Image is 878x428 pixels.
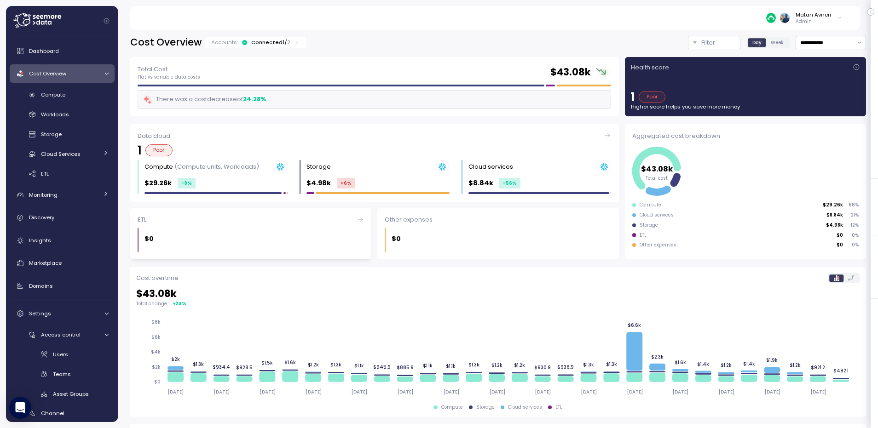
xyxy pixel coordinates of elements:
[178,178,196,188] div: -9 %
[145,144,173,156] div: Poor
[443,389,459,395] tspan: [DATE]
[138,131,611,141] div: Data cloud
[766,357,778,363] tspan: $1.9k
[10,107,115,122] a: Workloads
[581,389,597,395] tspan: [DATE]
[10,347,115,362] a: Users
[151,320,161,325] tspan: $8k
[171,357,180,363] tspan: $2k
[557,365,574,371] tspan: $936.9
[337,178,355,188] div: +6 %
[628,322,641,328] tspan: $6.6k
[701,38,715,47] p: Filter
[847,242,858,248] p: 0 %
[53,351,68,358] span: Users
[354,363,364,369] tspan: $1.1k
[847,212,858,218] p: 21 %
[10,209,115,227] a: Discovery
[29,70,66,77] span: Cost Overview
[136,301,167,307] p: Total change
[626,389,642,395] tspan: [DATE]
[154,379,161,385] tspan: $0
[144,234,154,244] p: $0
[392,234,401,244] p: $0
[10,186,115,204] a: Monitoring
[144,162,259,171] div: Compute
[351,389,367,395] tspan: [DATE]
[550,66,591,79] h2: $ 43.08k
[10,127,115,142] a: Storage
[330,362,341,368] tspan: $1.3k
[138,144,142,156] p: 1
[688,36,740,49] button: Filter
[718,389,734,395] tspan: [DATE]
[10,386,115,401] a: Asset Groups
[631,91,635,103] p: 1
[476,404,495,411] div: Storage
[446,363,456,369] tspan: $1.1k
[29,282,53,290] span: Domains
[287,39,290,46] p: 2
[205,37,306,48] div: Accounts:Connected1/2
[385,215,611,224] div: Other expenses
[640,242,676,248] div: Other expenses
[136,274,179,283] p: Cost overtime
[780,13,790,23] img: ALV-UjWWBlN-Ldek42doGR1q1zKNZA3vYS1RngPUNrQifC8_8tdCMuWYddoMxZKL1RXhGsjVW1_u6Eg4DChXkY6yznD-CLkUP...
[499,178,520,188] div: -56 %
[41,131,62,138] span: Storage
[10,87,115,103] a: Compute
[10,231,115,250] a: Insights
[396,365,413,371] tspan: $885.9
[251,39,290,46] div: Connected 1 /
[847,232,858,239] p: 0 %
[646,175,668,181] tspan: Total cost
[811,365,825,371] tspan: $921.2
[260,389,276,395] tspan: [DATE]
[743,361,755,367] tspan: $1.4k
[640,232,647,239] div: ETL
[41,331,81,338] span: Access control
[144,178,172,188] p: $29.26k
[151,349,161,355] tspan: $4k
[631,63,669,72] p: Health score
[236,365,253,371] tspan: $928.5
[423,363,433,369] tspan: $1.1k
[640,222,658,228] div: Storage
[837,242,843,248] p: $0
[672,389,688,395] tspan: [DATE]
[10,42,115,60] a: Dashboard
[847,202,858,208] p: 68 %
[41,150,81,158] span: Cloud Services
[41,410,64,417] span: Channel
[101,17,112,24] button: Collapse navigation
[796,18,831,25] p: Admin
[826,222,843,228] p: $4.98k
[41,111,69,118] span: Workloads
[10,366,115,382] a: Teams
[721,363,732,369] tspan: $1.2k
[632,131,859,141] div: Aggregated cost breakdown
[138,65,200,74] p: Total Cost
[10,254,115,272] a: Marketplace
[764,389,780,395] tspan: [DATE]
[211,39,238,46] p: Accounts:
[152,364,161,370] tspan: $2k
[306,162,331,171] div: Storage
[640,212,674,218] div: Cloud services
[810,389,826,395] tspan: [DATE]
[10,327,115,342] a: Access control
[833,368,849,374] tspan: $482.1
[468,362,479,368] tspan: $1.3k
[136,287,860,301] h2: $ 43.08k
[826,212,843,218] p: $8.84k
[555,404,562,411] div: ETL
[508,404,542,411] div: Cloud services
[790,363,801,369] tspan: $1.2k
[138,74,200,80] p: Flat vs variable data costs
[823,202,843,208] p: $29.26k
[175,300,186,307] div: 24 %
[10,304,115,323] a: Settings
[29,214,54,221] span: Discovery
[468,178,493,188] p: $8.84k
